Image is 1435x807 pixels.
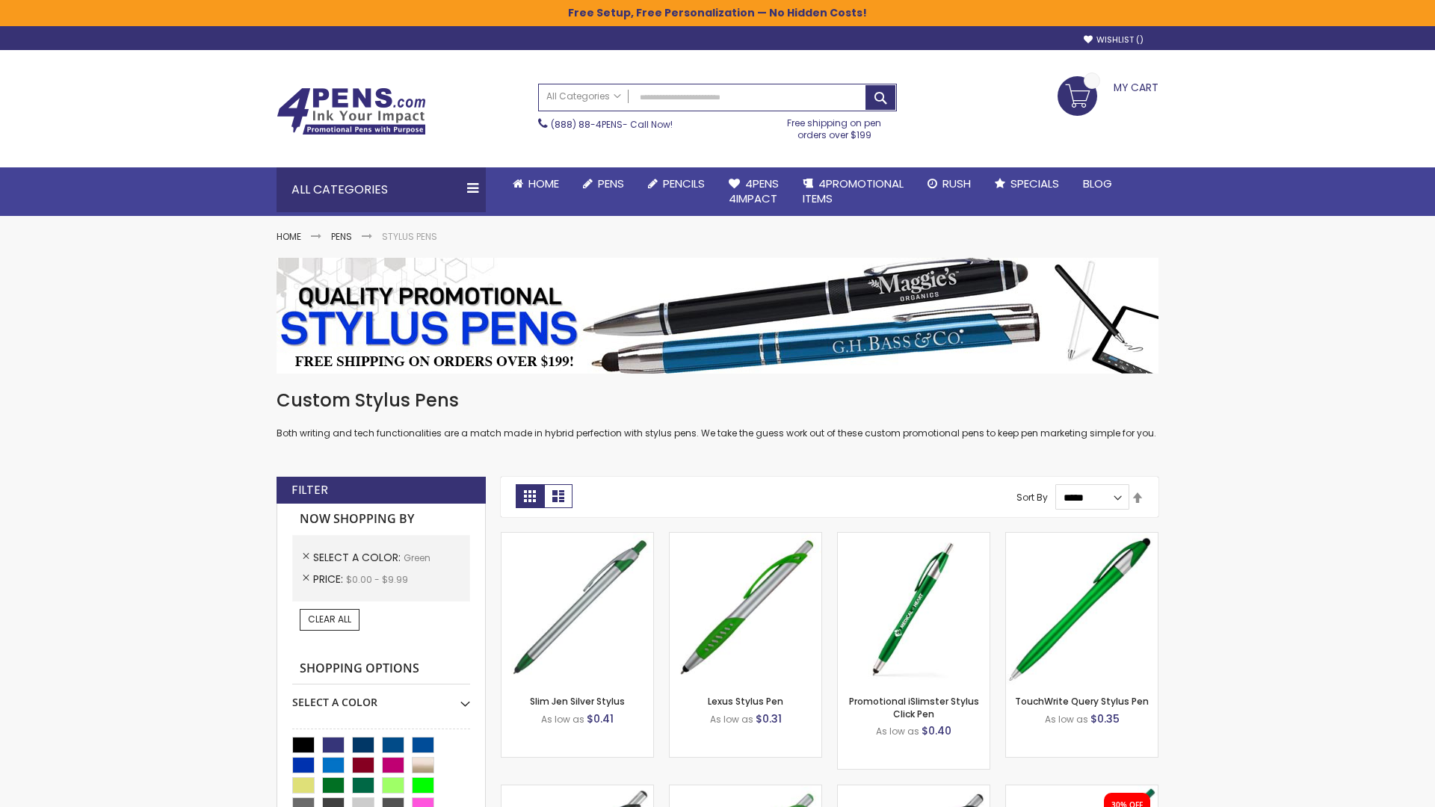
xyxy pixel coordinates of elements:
[1006,785,1158,797] a: iSlimster II - Full Color-Green
[292,684,470,710] div: Select A Color
[1083,176,1112,191] span: Blog
[708,695,783,708] a: Lexus Stylus Pen
[502,532,653,545] a: Slim Jen Silver Stylus-Green
[670,533,821,684] img: Lexus Stylus Pen-Green
[729,176,779,206] span: 4Pens 4impact
[277,258,1158,374] img: Stylus Pens
[300,609,359,630] a: Clear All
[663,176,705,191] span: Pencils
[292,504,470,535] strong: Now Shopping by
[571,167,636,200] a: Pens
[308,613,351,625] span: Clear All
[346,573,408,586] span: $0.00 - $9.99
[1084,34,1144,46] a: Wishlist
[501,167,571,200] a: Home
[551,118,673,131] span: - Call Now!
[670,785,821,797] a: Boston Silver Stylus Pen-Green
[277,230,301,243] a: Home
[546,90,621,102] span: All Categories
[772,111,898,141] div: Free shipping on pen orders over $199
[277,389,1158,412] h1: Custom Stylus Pens
[791,167,916,216] a: 4PROMOTIONALITEMS
[587,711,614,726] span: $0.41
[636,167,717,200] a: Pencils
[598,176,624,191] span: Pens
[916,167,983,200] a: Rush
[502,533,653,684] img: Slim Jen Silver Stylus-Green
[516,484,544,508] strong: Grid
[1010,176,1059,191] span: Specials
[1006,532,1158,545] a: TouchWrite Query Stylus Pen-Green
[331,230,352,243] a: Pens
[710,713,753,726] span: As low as
[382,230,437,243] strong: Stylus Pens
[942,176,971,191] span: Rush
[1016,491,1048,504] label: Sort By
[803,176,904,206] span: 4PROMOTIONAL ITEMS
[838,785,990,797] a: Lexus Metallic Stylus Pen-Green
[541,713,584,726] span: As low as
[292,653,470,685] strong: Shopping Options
[1045,713,1088,726] span: As low as
[983,167,1071,200] a: Specials
[1006,533,1158,684] img: TouchWrite Query Stylus Pen-Green
[670,532,821,545] a: Lexus Stylus Pen-Green
[539,84,629,109] a: All Categories
[530,695,625,708] a: Slim Jen Silver Stylus
[876,725,919,738] span: As low as
[313,550,404,565] span: Select A Color
[404,551,430,564] span: Green
[1015,695,1149,708] a: TouchWrite Query Stylus Pen
[717,167,791,216] a: 4Pens4impact
[838,533,990,684] img: Promotional iSlimster Stylus Click Pen-Green
[277,87,426,135] img: 4Pens Custom Pens and Promotional Products
[277,167,486,212] div: All Categories
[922,723,951,738] span: $0.40
[313,572,346,587] span: Price
[277,389,1158,440] div: Both writing and tech functionalities are a match made in hybrid perfection with stylus pens. We ...
[528,176,559,191] span: Home
[1071,167,1124,200] a: Blog
[838,532,990,545] a: Promotional iSlimster Stylus Click Pen-Green
[551,118,623,131] a: (888) 88-4PENS
[502,785,653,797] a: Boston Stylus Pen-Green
[756,711,782,726] span: $0.31
[1090,711,1120,726] span: $0.35
[849,695,979,720] a: Promotional iSlimster Stylus Click Pen
[291,482,328,498] strong: Filter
